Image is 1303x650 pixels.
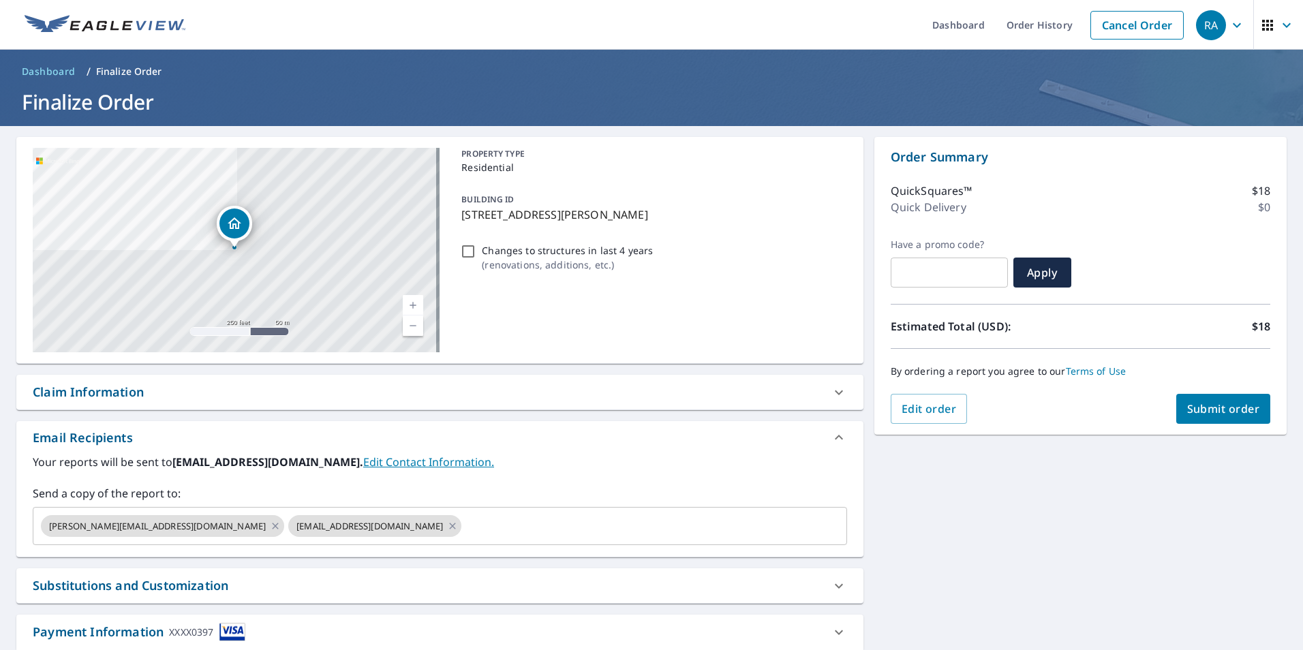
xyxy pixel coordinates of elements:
[33,576,228,595] div: Substitutions and Customization
[33,623,245,641] div: Payment Information
[461,148,841,160] p: PROPERTY TYPE
[482,243,653,258] p: Changes to structures in last 4 years
[169,623,213,641] div: XXXX0397
[1090,11,1184,40] a: Cancel Order
[41,520,274,533] span: [PERSON_NAME][EMAIL_ADDRESS][DOMAIN_NAME]
[16,421,863,454] div: Email Recipients
[16,375,863,409] div: Claim Information
[172,454,363,469] b: [EMAIL_ADDRESS][DOMAIN_NAME].
[33,485,847,501] label: Send a copy of the report to:
[217,206,252,248] div: Dropped pin, building 1, Residential property, 8439 State Route 415 Campbell, NY 14821
[891,318,1081,335] p: Estimated Total (USD):
[16,615,863,649] div: Payment InformationXXXX0397cardImage
[891,183,972,199] p: QuickSquares™
[1013,258,1071,288] button: Apply
[96,65,162,78] p: Finalize Order
[16,61,81,82] a: Dashboard
[461,194,514,205] p: BUILDING ID
[891,148,1270,166] p: Order Summary
[403,315,423,336] a: Current Level 17, Zoom Out
[33,383,144,401] div: Claim Information
[461,160,841,174] p: Residential
[288,515,461,537] div: [EMAIL_ADDRESS][DOMAIN_NAME]
[33,454,847,470] label: Your reports will be sent to
[363,454,494,469] a: EditContactInfo
[1176,394,1271,424] button: Submit order
[1258,199,1270,215] p: $0
[1066,365,1126,377] a: Terms of Use
[461,206,841,223] p: [STREET_ADDRESS][PERSON_NAME]
[902,401,957,416] span: Edit order
[41,515,284,537] div: [PERSON_NAME][EMAIL_ADDRESS][DOMAIN_NAME]
[16,88,1287,116] h1: Finalize Order
[403,295,423,315] a: Current Level 17, Zoom In
[1187,401,1260,416] span: Submit order
[891,199,966,215] p: Quick Delivery
[16,568,863,603] div: Substitutions and Customization
[288,520,451,533] span: [EMAIL_ADDRESS][DOMAIN_NAME]
[33,429,133,447] div: Email Recipients
[1252,183,1270,199] p: $18
[16,61,1287,82] nav: breadcrumb
[482,258,653,272] p: ( renovations, additions, etc. )
[22,65,76,78] span: Dashboard
[87,63,91,80] li: /
[891,365,1270,377] p: By ordering a report you agree to our
[1196,10,1226,40] div: RA
[219,623,245,641] img: cardImage
[1252,318,1270,335] p: $18
[1024,265,1060,280] span: Apply
[25,15,185,35] img: EV Logo
[891,394,968,424] button: Edit order
[891,238,1008,251] label: Have a promo code?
